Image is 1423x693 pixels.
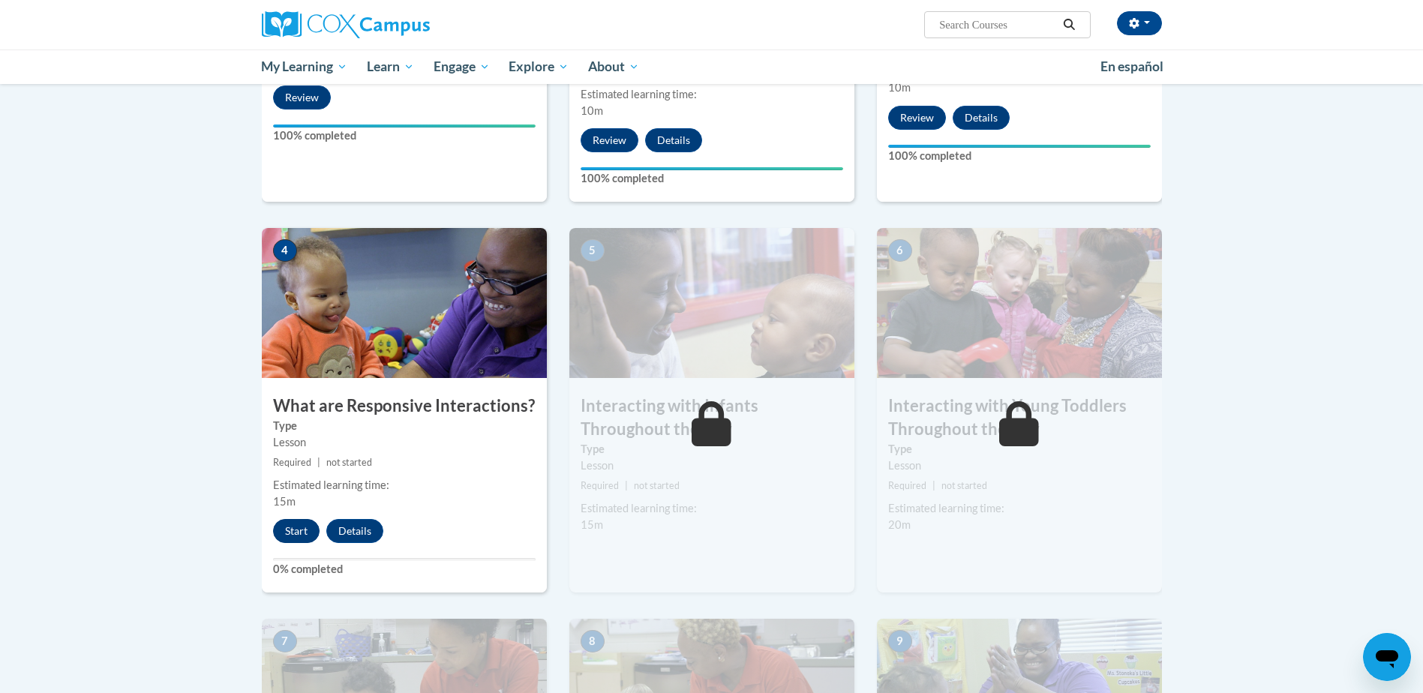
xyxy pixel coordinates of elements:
img: Course Image [877,228,1162,378]
span: 15m [581,518,603,531]
span: | [932,480,935,491]
span: 4 [273,239,297,262]
img: Cox Campus [262,11,430,38]
button: Review [581,128,638,152]
span: 6 [888,239,912,262]
span: 7 [273,630,297,652]
h3: Interacting with Young Toddlers Throughout the Day [877,394,1162,441]
label: Type [273,418,536,434]
button: Review [888,106,946,130]
a: Learn [357,49,424,84]
button: Start [273,519,320,543]
a: Cox Campus [262,11,547,38]
span: | [625,480,628,491]
span: 5 [581,239,605,262]
a: About [578,49,649,84]
div: Your progress [888,145,1151,148]
div: Lesson [273,434,536,451]
div: Lesson [888,457,1151,474]
label: 100% completed [273,127,536,144]
div: Estimated learning time: [888,500,1151,517]
a: En español [1091,51,1173,82]
label: Type [888,441,1151,457]
span: not started [634,480,680,491]
span: not started [941,480,987,491]
div: Estimated learning time: [581,500,843,517]
div: Main menu [239,49,1184,84]
label: 100% completed [888,148,1151,164]
div: Lesson [581,457,843,474]
span: not started [326,457,372,468]
span: Engage [434,58,490,76]
span: Learn [367,58,414,76]
span: Required [888,480,926,491]
input: Search Courses [938,16,1058,34]
span: Required [273,457,311,468]
label: 100% completed [581,170,843,187]
span: 15m [273,495,296,508]
iframe: Button to launch messaging window [1363,633,1411,681]
a: Engage [424,49,500,84]
div: Your progress [273,124,536,127]
img: Course Image [262,228,547,378]
button: Account Settings [1117,11,1162,35]
span: 10m [888,81,911,94]
span: 9 [888,630,912,652]
button: Search [1058,16,1080,34]
span: 10m [581,104,603,117]
h3: What are Responsive Interactions? [262,394,547,418]
div: Estimated learning time: [581,86,843,103]
a: Explore [499,49,578,84]
div: Your progress [581,167,843,170]
a: My Learning [252,49,358,84]
button: Details [645,128,702,152]
span: My Learning [261,58,347,76]
button: Review [273,85,331,109]
button: Details [953,106,1010,130]
span: Required [581,480,619,491]
div: Estimated learning time: [273,477,536,493]
label: 0% completed [273,561,536,577]
span: | [317,457,320,468]
span: Explore [509,58,569,76]
span: About [588,58,639,76]
button: Details [326,519,383,543]
h3: Interacting with Infants Throughout the Day [569,394,854,441]
span: En español [1100,58,1163,74]
span: 8 [581,630,605,652]
span: 20m [888,518,911,531]
label: Type [581,441,843,457]
img: Course Image [569,228,854,378]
